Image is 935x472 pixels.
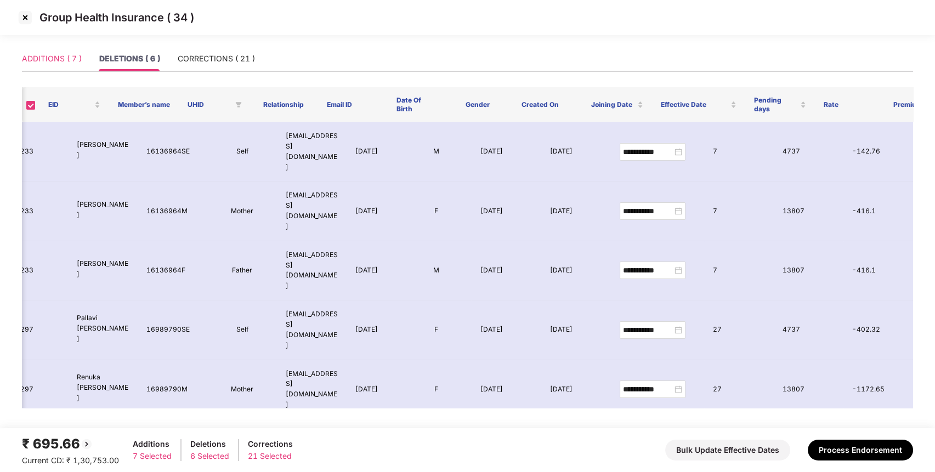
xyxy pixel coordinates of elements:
div: Additions [133,438,172,450]
th: Pending days [745,87,815,122]
span: Effective Date [661,100,728,109]
th: Created On [512,87,582,122]
td: Mother [207,360,277,419]
td: -402.32 [843,300,913,360]
th: Rate [815,87,885,122]
th: Gender [443,87,512,122]
td: 4737 [774,122,843,181]
td: [EMAIL_ADDRESS][DOMAIN_NAME] [277,122,347,181]
div: ₹ 695.66 [22,434,119,454]
th: Member’s name [109,87,179,122]
td: 7 [704,122,774,181]
p: Pallavi [PERSON_NAME] [77,313,129,344]
div: Deletions [190,438,229,450]
td: 7 [704,241,774,300]
button: Bulk Update Effective Dates [665,440,790,460]
td: M [401,241,471,300]
div: 21 Selected [248,450,293,462]
th: Relationship [248,87,318,122]
td: 16136964SE [138,122,207,181]
td: F [401,181,471,241]
td: [EMAIL_ADDRESS][DOMAIN_NAME] [277,181,347,241]
td: [DATE] [541,122,611,181]
div: Corrections [248,438,293,450]
th: Effective Date [652,87,745,122]
td: [DATE] [471,360,541,419]
td: [DATE] [471,181,541,241]
span: Current CD: ₹ 1,30,753.00 [22,456,119,465]
span: UHID [188,100,231,109]
td: 27 [704,300,774,360]
span: Pending days [754,96,798,113]
td: 27 [704,360,774,419]
td: F [401,360,471,419]
td: M [401,122,471,181]
span: Joining Date [591,100,635,109]
td: Self [207,122,277,181]
td: [EMAIL_ADDRESS][DOMAIN_NAME] [277,241,347,300]
td: 7 [704,181,774,241]
td: [DATE] [471,300,541,360]
td: 13807 [774,241,843,300]
td: 16989790SE [138,300,207,360]
span: filter [233,98,244,111]
td: [DATE] [347,300,401,360]
img: svg+xml;base64,PHN2ZyBpZD0iQmFjay0yMHgyMCIgeG1sbnM9Imh0dHA6Ly93d3cudzMub3JnLzIwMDAvc3ZnIiB3aWR0aD... [80,437,93,451]
td: F [401,300,471,360]
p: [PERSON_NAME] [77,259,129,280]
button: Process Endorsement [808,440,913,460]
td: 16136964F [138,241,207,300]
td: 16136964M [138,181,207,241]
div: ADDITIONS ( 7 ) [22,53,82,65]
p: Renuka [PERSON_NAME] [77,372,129,403]
td: [EMAIL_ADDRESS][DOMAIN_NAME] [277,360,347,419]
span: EID [48,100,92,109]
img: svg+xml;base64,PHN2ZyBpZD0iQ3Jvc3MtMzJ4MzIiIHhtbG5zPSJodHRwOi8vd3d3LnczLm9yZy8yMDAwL3N2ZyIgd2lkdG... [16,9,34,26]
td: [DATE] [347,360,401,419]
th: Joining Date [582,87,652,122]
td: [DATE] [471,122,541,181]
p: Group Health Insurance ( 34 ) [39,11,194,24]
span: filter [235,101,242,108]
td: -416.1 [843,181,913,241]
div: 6 Selected [190,450,229,462]
p: [PERSON_NAME] [77,140,129,161]
td: Mother [207,181,277,241]
td: -142.76 [843,122,913,181]
td: [DATE] [541,300,611,360]
th: Date Of Birth [388,87,443,122]
td: 4737 [774,300,843,360]
td: [DATE] [347,181,401,241]
div: CORRECTIONS ( 21 ) [178,53,255,65]
div: 7 Selected [133,450,172,462]
td: -416.1 [843,241,913,300]
td: [DATE] [541,360,611,419]
td: -1172.65 [843,360,913,419]
p: [PERSON_NAME] [77,200,129,220]
td: Father [207,241,277,300]
td: 13807 [774,181,843,241]
td: Self [207,300,277,360]
div: DELETIONS ( 6 ) [99,53,160,65]
th: EID [39,87,109,122]
td: [DATE] [541,241,611,300]
td: [DATE] [541,181,611,241]
td: [DATE] [347,122,401,181]
td: [DATE] [347,241,401,300]
td: 13807 [774,360,843,419]
td: 16989790M [138,360,207,419]
th: Email ID [318,87,388,122]
td: [DATE] [471,241,541,300]
td: [EMAIL_ADDRESS][DOMAIN_NAME] [277,300,347,360]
